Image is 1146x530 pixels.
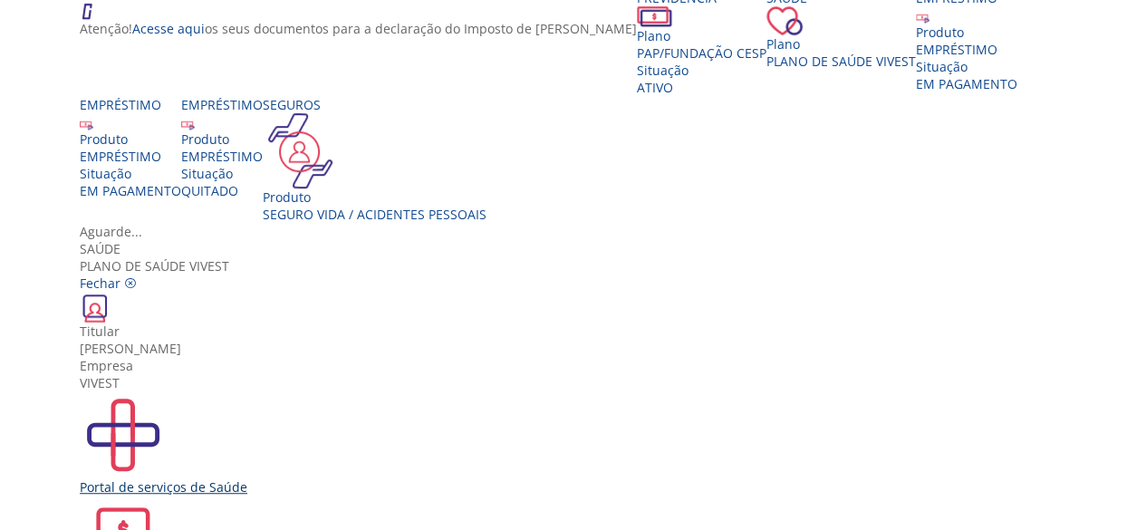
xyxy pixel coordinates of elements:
[916,41,1017,58] div: EMPRÉSTIMO
[80,340,1080,357] div: [PERSON_NAME]
[80,374,1080,391] div: VIVEST
[181,96,263,199] a: Empréstimo Produto EMPRÉSTIMO Situação QUITADO
[80,240,1080,275] div: Plano de Saúde VIVEST
[181,165,263,182] div: Situação
[766,53,916,70] span: Plano de Saúde VIVEST
[80,96,181,199] a: Empréstimo Produto EMPRÉSTIMO Situação EM PAGAMENTO
[80,182,181,199] span: EM PAGAMENTO
[916,75,1017,92] span: EM PAGAMENTO
[181,117,195,130] img: ico_emprestimo.svg
[80,292,111,323] img: ico_carteirinha.png
[80,478,1080,496] div: Portal de serviços de Saúde
[263,188,486,206] div: Produto
[181,130,263,148] div: Produto
[80,148,181,165] div: EMPRÉSTIMO
[637,62,766,79] div: Situação
[637,6,672,27] img: ico_dinheiro.png
[80,391,167,478] img: PortalSaude.svg
[916,24,1017,41] div: Produto
[80,275,137,292] a: Fechar
[637,79,673,96] span: Ativo
[80,130,181,148] div: Produto
[132,20,205,37] a: Acesse aqui
[916,58,1017,75] div: Situação
[181,148,263,165] div: EMPRÉSTIMO
[80,357,1080,374] div: Empresa
[80,96,181,113] div: Empréstimo
[766,35,916,53] div: Plano
[637,44,766,62] span: PAP/Fundação CESP
[766,6,803,35] img: ico_coracao.png
[263,206,486,223] div: Seguro Vida / Acidentes Pessoais
[80,20,637,37] p: Atenção! os seus documentos para a declaração do Imposto de [PERSON_NAME]
[263,96,486,223] a: Seguros Produto Seguro Vida / Acidentes Pessoais
[80,240,1080,257] div: Saúde
[263,96,486,113] div: Seguros
[80,223,1080,240] div: Aguarde...
[916,10,929,24] img: ico_emprestimo.svg
[80,117,93,130] img: ico_emprestimo.svg
[80,165,181,182] div: Situação
[181,182,238,199] span: QUITADO
[80,391,1080,496] a: Portal de serviços de Saúde
[80,323,1080,340] div: Titular
[80,275,120,292] span: Fechar
[181,96,263,113] div: Empréstimo
[637,27,766,44] div: Plano
[263,113,338,188] img: ico_seguros.png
